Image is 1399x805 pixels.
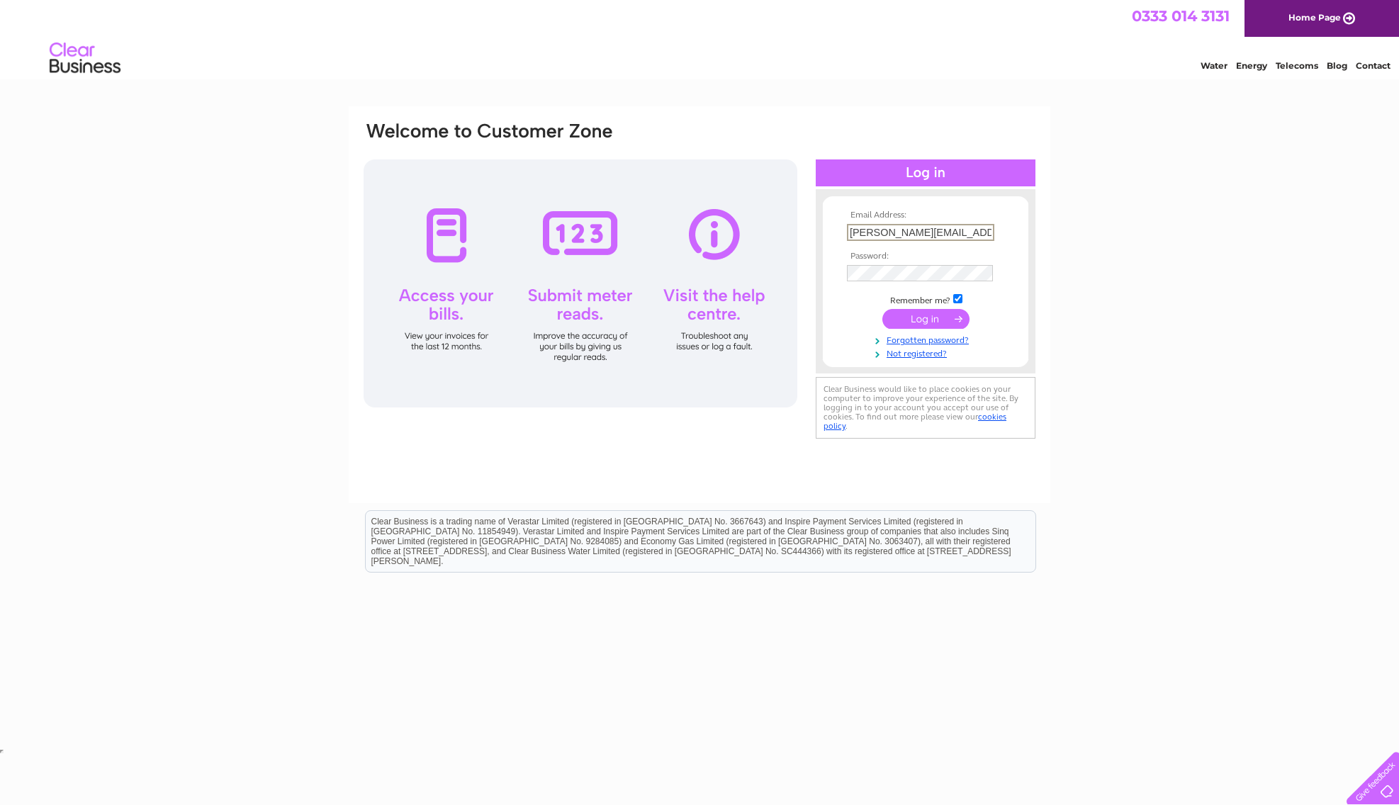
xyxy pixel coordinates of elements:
div: Clear Business is a trading name of Verastar Limited (registered in [GEOGRAPHIC_DATA] No. 3667643... [366,8,1035,69]
div: Clear Business would like to place cookies on your computer to improve your experience of the sit... [816,377,1035,439]
td: Remember me? [843,292,1008,306]
a: Energy [1236,60,1267,71]
a: Contact [1356,60,1390,71]
a: Blog [1327,60,1347,71]
a: Telecoms [1276,60,1318,71]
a: Not registered? [847,346,1008,359]
img: logo.png [49,37,121,80]
a: 0333 014 3131 [1132,7,1230,25]
th: Password: [843,252,1008,261]
a: Water [1201,60,1227,71]
a: cookies policy [824,412,1006,431]
a: Forgotten password? [847,332,1008,346]
input: Submit [882,309,970,329]
th: Email Address: [843,210,1008,220]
